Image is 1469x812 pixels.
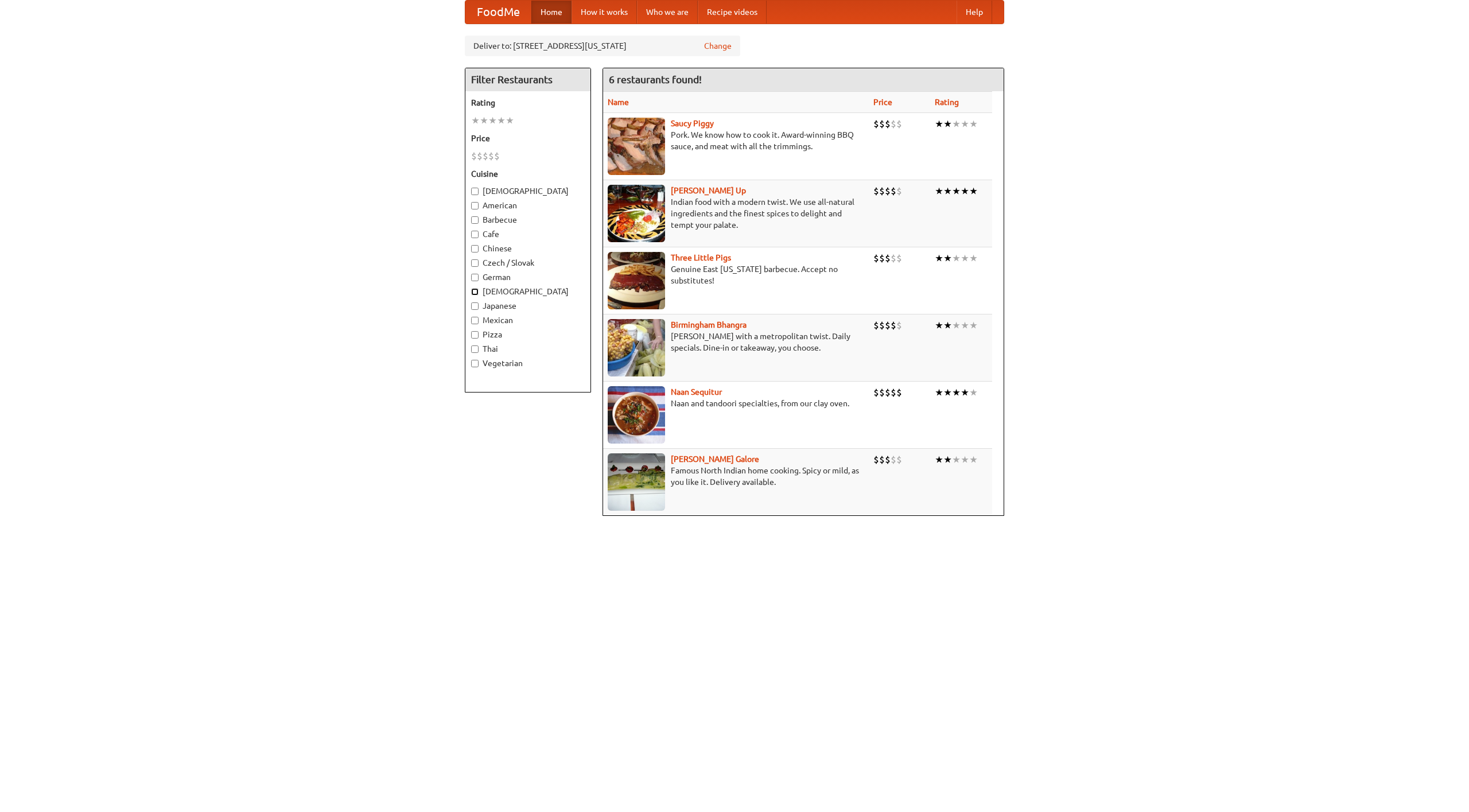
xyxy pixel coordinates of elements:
[873,98,892,107] a: Price
[494,150,500,162] li: $
[957,1,992,24] a: Help
[572,1,637,24] a: How it works
[879,453,885,466] li: $
[471,329,585,340] label: Pizza
[671,387,722,397] a: Naan Sequitur
[471,259,479,267] input: Czech / Slovak
[969,118,978,130] li: ★
[952,185,961,197] li: ★
[671,119,714,128] a: Saucy Piggy
[873,185,879,197] li: $
[698,1,767,24] a: Recipe videos
[471,188,479,195] input: [DEMOGRAPHIC_DATA]
[885,453,891,466] li: $
[943,319,952,332] li: ★
[506,114,514,127] li: ★
[471,97,585,108] h5: Rating
[891,453,896,466] li: $
[471,317,479,324] input: Mexican
[609,74,702,85] ng-pluralize: 6 restaurants found!
[935,252,943,265] li: ★
[943,252,952,265] li: ★
[488,114,497,127] li: ★
[608,386,665,444] img: naansequitur.jpg
[873,386,879,399] li: $
[961,185,969,197] li: ★
[471,114,480,127] li: ★
[885,386,891,399] li: $
[885,252,891,265] li: $
[465,1,531,24] a: FoodMe
[471,286,585,297] label: [DEMOGRAPHIC_DATA]
[488,150,494,162] li: $
[471,343,585,355] label: Thai
[935,185,943,197] li: ★
[704,40,732,52] a: Change
[637,1,698,24] a: Who we are
[943,185,952,197] li: ★
[471,300,585,312] label: Japanese
[891,185,896,197] li: $
[885,185,891,197] li: $
[471,271,585,283] label: German
[471,214,585,226] label: Barbecue
[471,288,479,296] input: [DEMOGRAPHIC_DATA]
[952,118,961,130] li: ★
[943,453,952,466] li: ★
[471,274,479,281] input: German
[471,202,479,209] input: American
[471,168,585,180] h5: Cuisine
[952,319,961,332] li: ★
[465,36,740,56] div: Deliver to: [STREET_ADDRESS][US_STATE]
[471,245,479,252] input: Chinese
[483,150,488,162] li: $
[608,252,665,309] img: littlepigs.jpg
[952,386,961,399] li: ★
[935,386,943,399] li: ★
[969,252,978,265] li: ★
[471,314,585,326] label: Mexican
[885,118,891,130] li: $
[608,98,629,107] a: Name
[879,319,885,332] li: $
[943,386,952,399] li: ★
[961,319,969,332] li: ★
[471,150,477,162] li: $
[873,252,879,265] li: $
[477,150,483,162] li: $
[952,453,961,466] li: ★
[608,185,665,242] img: curryup.jpg
[608,319,665,376] img: bhangra.jpg
[471,345,479,353] input: Thai
[969,453,978,466] li: ★
[969,386,978,399] li: ★
[671,320,747,329] a: Birmingham Bhangra
[480,114,488,127] li: ★
[471,228,585,240] label: Cafe
[608,465,864,488] p: Famous North Indian home cooking. Spicy or mild, as you like it. Delivery available.
[879,118,885,130] li: $
[891,118,896,130] li: $
[471,243,585,254] label: Chinese
[471,331,479,339] input: Pizza
[952,252,961,265] li: ★
[873,453,879,466] li: $
[896,386,902,399] li: $
[896,185,902,197] li: $
[873,118,879,130] li: $
[497,114,506,127] li: ★
[471,358,585,369] label: Vegetarian
[896,118,902,130] li: $
[471,302,479,310] input: Japanese
[891,319,896,332] li: $
[961,252,969,265] li: ★
[961,453,969,466] li: ★
[935,118,943,130] li: ★
[608,453,665,511] img: currygalore.jpg
[465,68,590,91] h4: Filter Restaurants
[896,252,902,265] li: $
[531,1,572,24] a: Home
